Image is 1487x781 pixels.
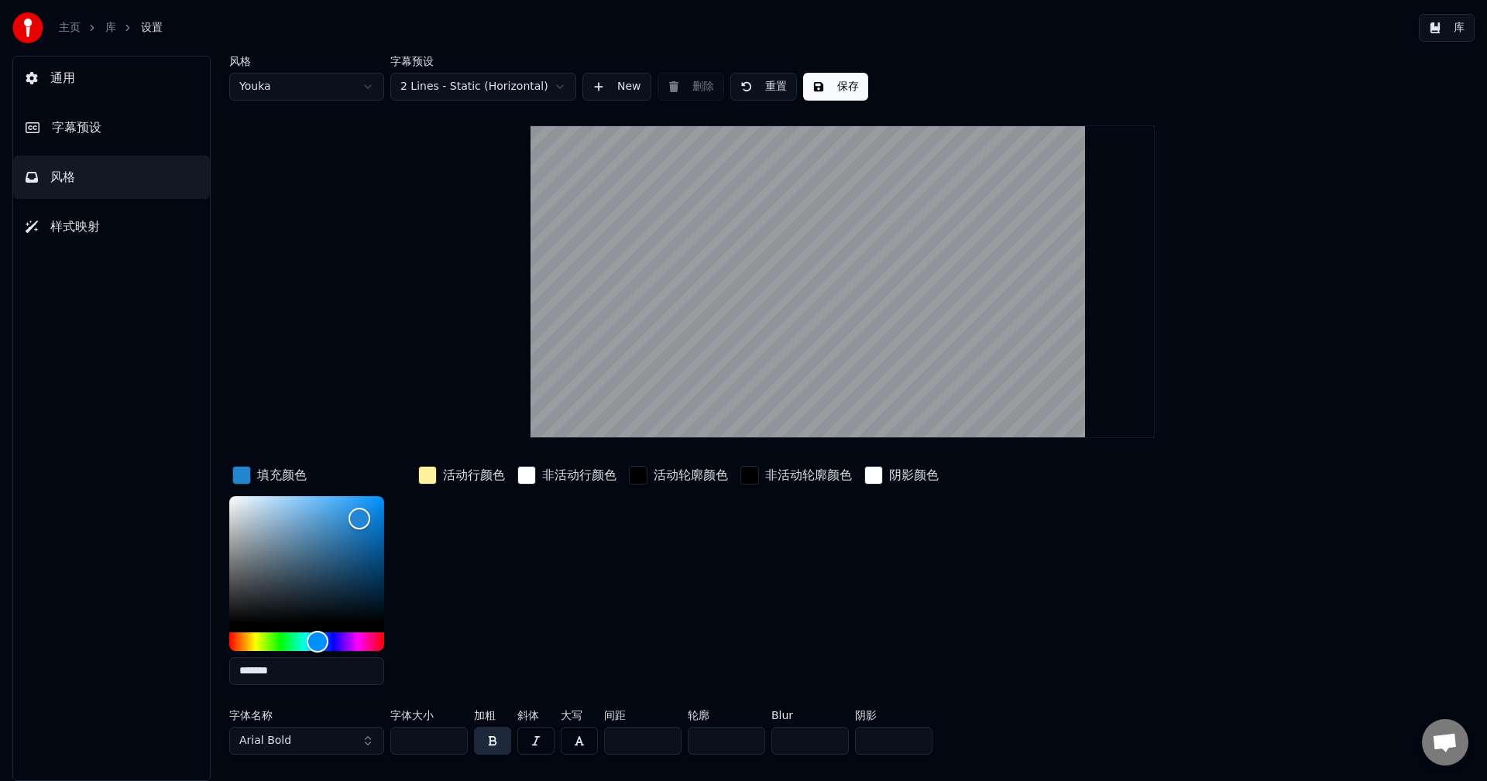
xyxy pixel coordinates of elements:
[229,463,310,488] button: 填充颜色
[855,710,932,721] label: 阴影
[1419,14,1475,42] button: 库
[514,463,620,488] button: 非活动行颜色
[13,156,210,199] button: 风格
[13,106,210,149] button: 字幕预设
[771,710,849,721] label: Blur
[229,710,384,721] label: 字体名称
[239,733,291,748] span: Arial Bold
[688,710,765,721] label: 轮廓
[50,218,100,236] span: 样式映射
[730,73,797,101] button: 重置
[50,69,75,87] span: 通用
[542,466,616,485] div: 非活动行颜色
[517,710,555,721] label: 斜体
[604,710,682,721] label: 间距
[474,710,511,721] label: 加粗
[561,710,598,721] label: 大写
[59,20,163,36] nav: breadcrumb
[443,466,505,485] div: 活动行颜色
[229,496,384,623] div: Color
[59,20,81,36] a: 主页
[13,205,210,248] button: 样式映射
[765,466,852,485] div: 非活动轮廓颜色
[229,56,384,67] label: 风格
[582,73,651,101] button: New
[626,463,731,488] button: 活动轮廓颜色
[390,56,576,67] label: 字幕预设
[415,463,508,488] button: 活动行颜色
[861,463,942,488] button: 阴影颜色
[50,168,75,187] span: 风格
[105,20,116,36] a: 库
[1422,719,1468,766] a: 开放式聊天
[654,466,728,485] div: 活动轮廓颜色
[737,463,855,488] button: 非活动轮廓颜色
[229,632,384,651] div: Hue
[52,118,101,137] span: 字幕预设
[257,466,307,485] div: 填充颜色
[141,20,163,36] span: 设置
[12,12,43,43] img: youka
[13,57,210,100] button: 通用
[889,466,939,485] div: 阴影颜色
[390,710,468,721] label: 字体大小
[803,73,868,101] button: 保存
